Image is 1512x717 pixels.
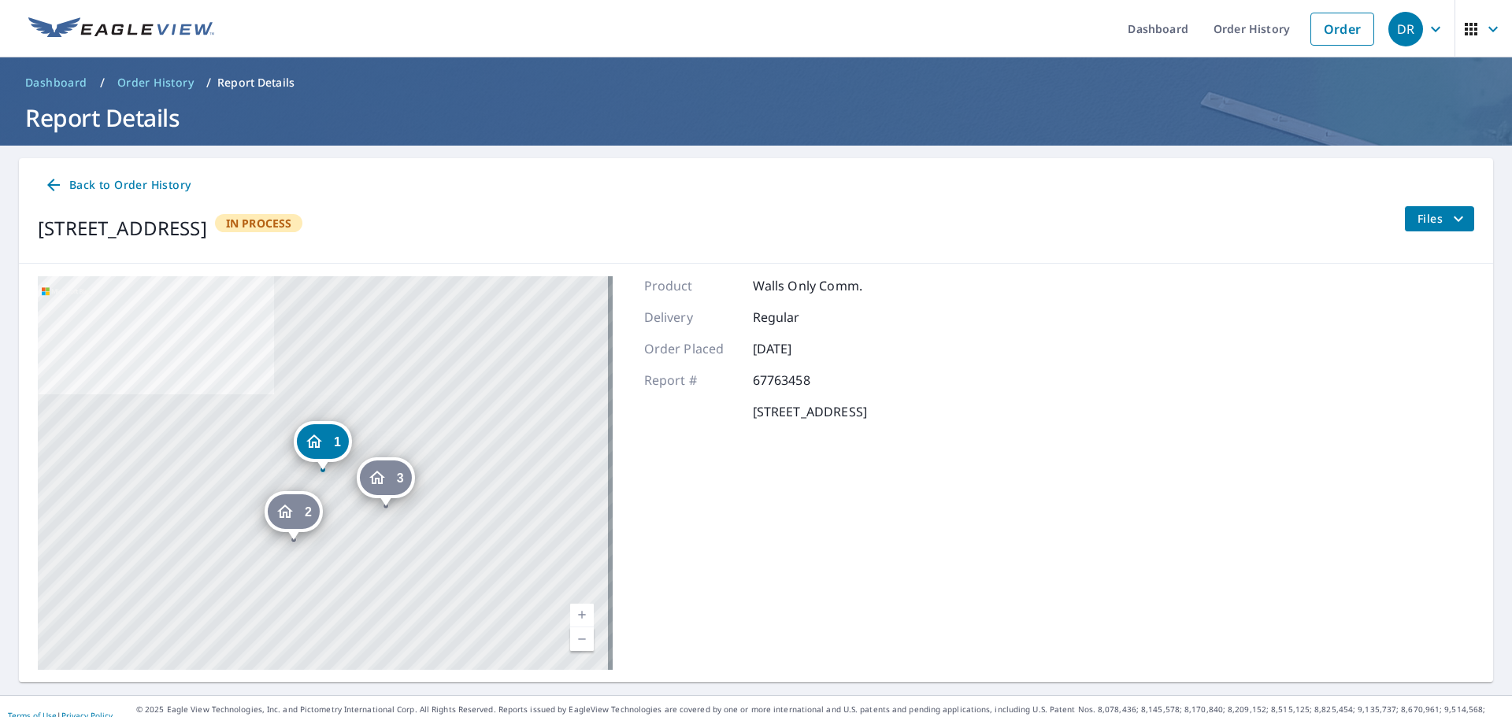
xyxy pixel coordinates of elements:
[38,171,197,200] a: Back to Order History
[1310,13,1374,46] a: Order
[753,308,847,327] p: Regular
[28,17,214,41] img: EV Logo
[38,214,207,242] div: [STREET_ADDRESS]
[644,308,739,327] p: Delivery
[357,457,415,506] div: Dropped pin, building 3, Residential property, 7811 River Resort Ln Tampa, FL 33617
[44,176,191,195] span: Back to Order History
[753,371,847,390] p: 67763458
[100,73,105,92] li: /
[397,472,404,484] span: 3
[1404,206,1474,231] button: filesDropdownBtn-67763458
[644,339,739,358] p: Order Placed
[334,436,341,448] span: 1
[117,75,194,91] span: Order History
[111,70,200,95] a: Order History
[25,75,87,91] span: Dashboard
[644,371,739,390] p: Report #
[206,73,211,92] li: /
[19,70,1493,95] nav: breadcrumb
[217,216,302,231] span: In Process
[1417,209,1468,228] span: Files
[570,604,594,627] a: Current Level 17, Zoom In
[19,70,94,95] a: Dashboard
[294,421,352,470] div: Dropped pin, building 1, Residential property, 7903 Holly Lea Ct Tampa, FL 33617
[753,402,867,421] p: [STREET_ADDRESS]
[305,506,312,518] span: 2
[753,276,862,295] p: Walls Only Comm.
[570,627,594,651] a: Current Level 17, Zoom Out
[1388,12,1423,46] div: DR
[265,491,323,540] div: Dropped pin, building 2, Residential property, 7805 Edward Spray Rd Tampa, FL 33617
[644,276,739,295] p: Product
[217,75,295,91] p: Report Details
[19,102,1493,134] h1: Report Details
[753,339,847,358] p: [DATE]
